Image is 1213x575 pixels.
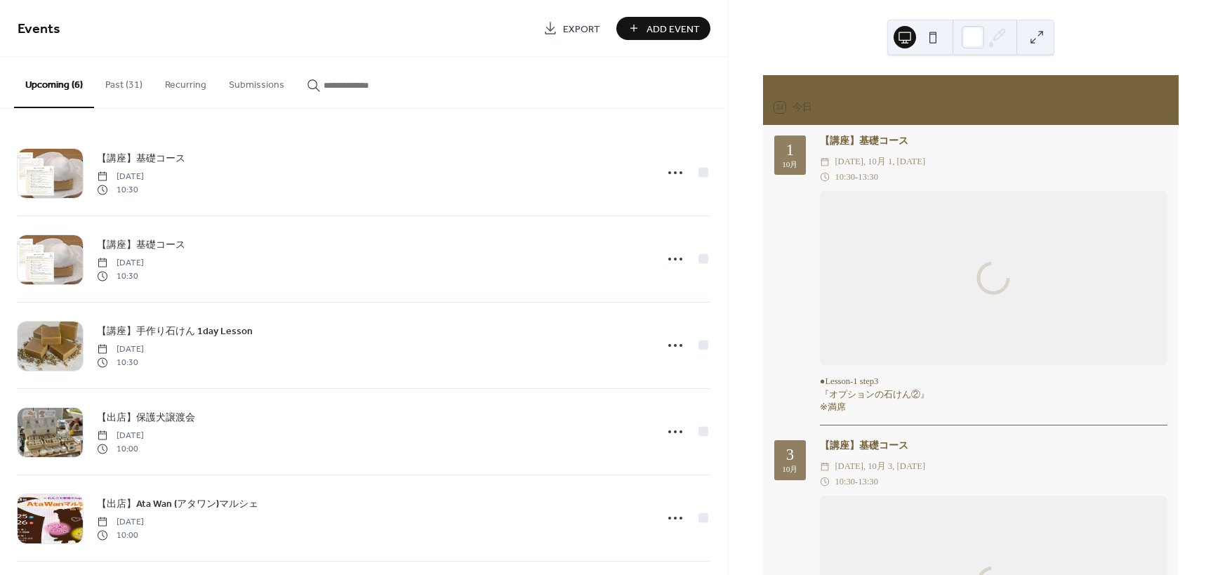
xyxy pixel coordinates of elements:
span: [DATE] [97,171,144,183]
span: - [855,170,858,185]
div: ​ [820,475,830,489]
span: [DATE], 10月 1, [DATE] [835,154,925,169]
span: 10:30 [97,270,144,282]
div: 10月 [782,465,797,473]
span: 10:30 [835,170,855,185]
span: [DATE], 10月 3, [DATE] [835,459,925,474]
div: ​ [820,154,830,169]
span: 【出店】Ata Wan (アタワン)マルシェ [97,497,258,512]
div: ●Lesson-1 step3 『オプションの石けん②』 ※満席 [820,375,1167,415]
span: 10:00 [97,529,144,541]
a: 【講座】基礎コース [97,237,185,253]
span: Events [18,15,60,43]
a: 【講座】手作り石けん 1day Lesson [97,323,253,339]
span: 10:30 [835,475,855,489]
span: [DATE] [97,343,144,356]
span: 【講座】基礎コース [97,152,185,166]
span: [DATE] [97,516,144,529]
span: Export [563,22,600,37]
div: 3 [786,447,794,463]
a: Export [533,17,611,40]
span: - [855,475,858,489]
button: Upcoming (6) [14,57,94,108]
div: ​ [820,459,830,474]
span: [DATE] [97,257,144,270]
div: 今後のイベント [763,75,1179,91]
button: Recurring [154,57,218,107]
span: 13:30 [858,475,878,489]
span: 10:00 [97,442,144,455]
div: ​ [820,170,830,185]
span: 【講座】基礎コース [97,238,185,253]
div: 【講座】基礎コース [820,133,1167,149]
span: Add Event [647,22,700,37]
button: Past (31) [94,57,154,107]
div: 【講座】基礎コース [820,438,1167,454]
div: 10月 [782,161,797,168]
button: Add Event [616,17,710,40]
button: Submissions [218,57,296,107]
span: 【出店】保護犬譲渡会 [97,411,195,425]
div: 1 [786,143,794,159]
span: 【講座】手作り石けん 1day Lesson [97,324,253,339]
span: 13:30 [858,170,878,185]
a: 【出店】Ata Wan (アタワン)マルシェ [97,496,258,512]
span: [DATE] [97,430,144,442]
a: 【講座】基礎コース [97,150,185,166]
span: 10:30 [97,356,144,369]
a: 【出店】保護犬譲渡会 [97,409,195,425]
span: 10:30 [97,183,144,196]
